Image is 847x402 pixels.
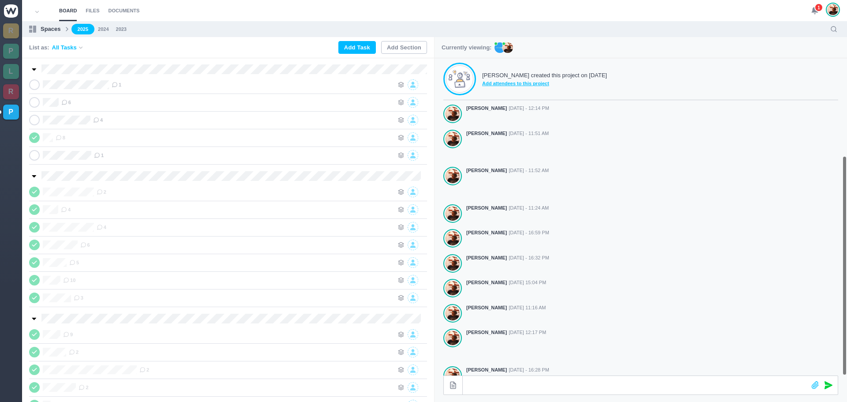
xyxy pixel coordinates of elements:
a: P [3,44,19,59]
a: P [3,105,19,120]
span: [DATE] 12:17 PM [509,329,546,336]
span: [DATE] - 16:59 PM [509,229,549,237]
a: 2025 [71,24,94,35]
strong: [PERSON_NAME] [466,130,507,137]
strong: [PERSON_NAME] [466,254,507,262]
span: [DATE] - 11:51 AM [509,130,549,137]
img: Antonio Lopes [446,206,460,221]
img: Antonio Lopes [446,256,460,271]
a: R [3,84,19,99]
img: AL [502,42,513,53]
a: L [3,64,19,79]
span: [DATE] - 11:52 AM [509,167,549,174]
p: [PERSON_NAME] created this project on [DATE] [482,71,607,80]
button: Add Task [338,41,376,54]
img: winio [4,4,18,18]
img: Antonio Lopes [446,106,460,121]
a: 2024 [98,26,109,33]
img: Antonio Lopes [446,231,460,246]
img: JT [495,42,505,53]
strong: [PERSON_NAME] [466,167,507,174]
img: Antonio Lopes [828,4,838,15]
p: Spaces [41,25,61,34]
img: Antonio Lopes [446,331,460,346]
span: All Tasks [52,43,77,52]
img: Antonio Lopes [446,131,460,147]
strong: [PERSON_NAME] [466,279,507,286]
div: List as: [29,43,84,52]
img: No messages [449,70,471,88]
span: 1 [814,3,823,12]
a: R [3,23,19,38]
span: [DATE] - 16:32 PM [509,254,549,262]
span: [DATE] - 16:28 PM [509,366,549,374]
img: spaces [29,26,36,33]
p: Currently viewing: [442,43,491,52]
img: Antonio Lopes [446,169,460,184]
strong: [PERSON_NAME] [466,105,507,112]
span: [DATE] - 12:14 PM [509,105,549,112]
span: [DATE] 15:04 PM [509,279,546,286]
strong: [PERSON_NAME] [466,304,507,312]
strong: [PERSON_NAME] [466,366,507,374]
strong: [PERSON_NAME] [466,229,507,237]
strong: [PERSON_NAME] [466,204,507,212]
strong: [PERSON_NAME] [466,329,507,336]
button: Add Section [381,41,427,54]
a: 2023 [116,26,127,33]
span: [DATE] - 11:24 AM [509,204,549,212]
img: Antonio Lopes [446,306,460,321]
span: [DATE] 11:16 AM [509,304,546,312]
img: Antonio Lopes [446,281,460,296]
span: Add attendees to this project [482,80,607,87]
